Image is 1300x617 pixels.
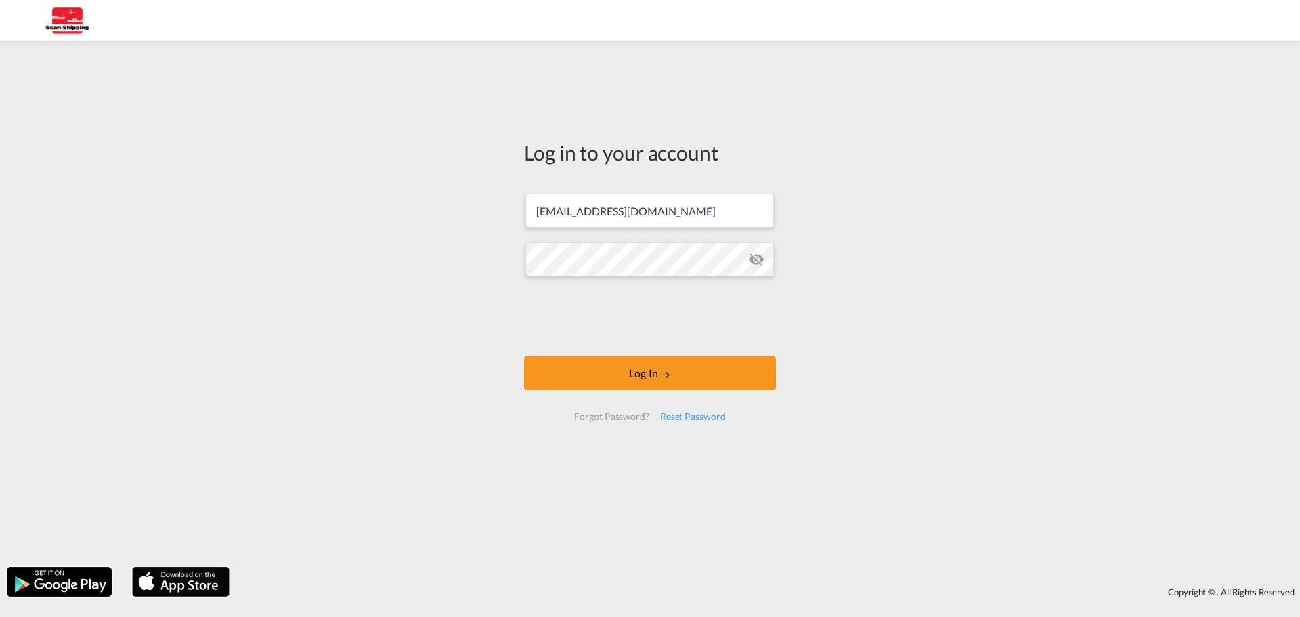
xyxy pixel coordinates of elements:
[547,290,753,343] iframe: reCAPTCHA
[525,194,774,228] input: Enter email/phone number
[5,566,113,598] img: google.png
[236,580,1300,603] div: Copyright © . All Rights Reserved
[524,356,776,390] button: LOGIN
[655,404,731,429] div: Reset Password
[20,5,112,36] img: 123b615026f311ee80dabbd30bc9e10f.jpg
[524,138,776,167] div: Log in to your account
[748,251,764,268] md-icon: icon-eye-off
[569,404,654,429] div: Forgot Password?
[131,566,231,598] img: apple.png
